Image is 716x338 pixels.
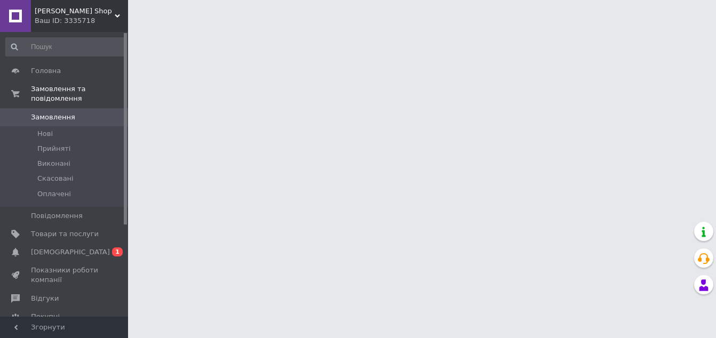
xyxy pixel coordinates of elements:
[31,66,61,76] span: Головна
[37,144,70,154] span: Прийняті
[31,247,110,257] span: [DEMOGRAPHIC_DATA]
[5,37,126,57] input: Пошук
[31,229,99,239] span: Товари та послуги
[31,265,99,285] span: Показники роботи компанії
[31,312,60,321] span: Покупці
[37,159,70,168] span: Виконані
[112,247,123,256] span: 1
[31,294,59,303] span: Відгуки
[37,174,74,183] span: Скасовані
[37,129,53,139] span: Нові
[37,189,71,199] span: Оплачені
[31,84,128,103] span: Замовлення та повідомлення
[31,112,75,122] span: Замовлення
[31,211,83,221] span: Повідомлення
[35,6,115,16] span: Paul Shop
[35,16,128,26] div: Ваш ID: 3335718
